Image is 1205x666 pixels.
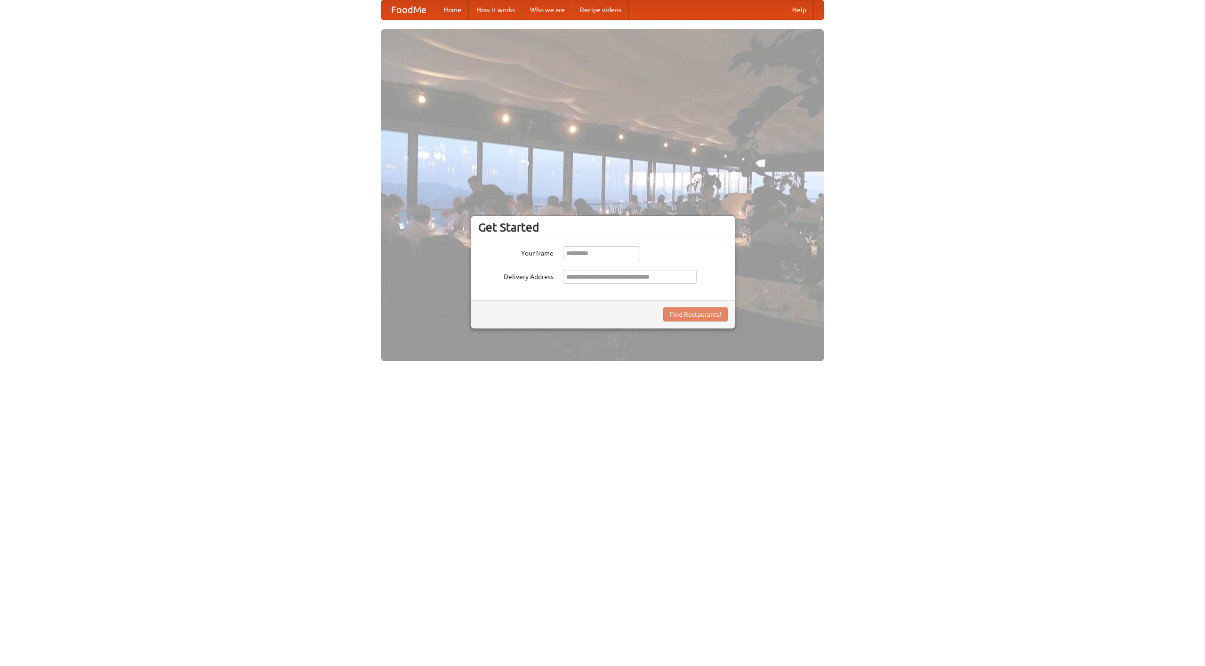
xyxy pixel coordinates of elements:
label: Your Name [478,246,554,258]
button: Find Restaurants! [663,307,728,321]
a: Home [436,0,469,19]
a: Help [785,0,814,19]
label: Delivery Address [478,270,554,281]
a: How it works [469,0,522,19]
h3: Get Started [478,220,728,234]
a: FoodMe [382,0,436,19]
a: Who we are [522,0,572,19]
a: Recipe videos [572,0,629,19]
